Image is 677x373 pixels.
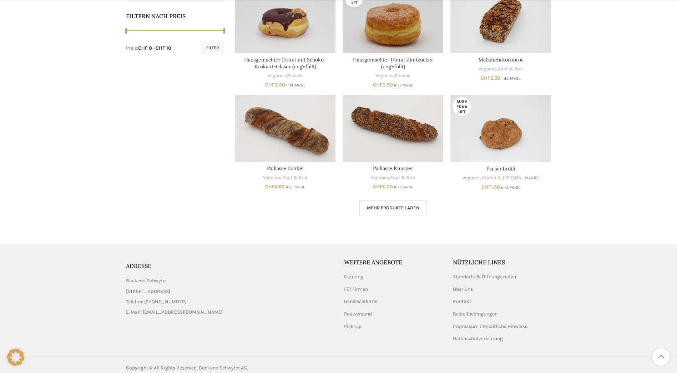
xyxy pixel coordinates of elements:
a: Paillasse dunkel [235,95,335,162]
a: Hausgemachter Donut Zimtzucker (ungefüllt) [353,56,433,70]
a: Süsses [395,73,410,79]
a: Veganes [375,73,394,79]
button: Filter [201,41,224,54]
div: , [235,174,335,181]
a: Süsses [287,73,303,79]
span: Bäckerei Schwyter [126,277,167,285]
small: inkl. MwSt. [394,185,413,189]
span: CHF 10 [156,45,171,51]
bdi: 3.50 [265,82,285,88]
a: Paillasse dunkel [267,165,304,171]
bdi: 6.50 [481,75,500,81]
a: Standorte & Öffnungszeiten [453,273,517,280]
div: , [450,175,551,181]
span: Mehr Produkte laden [367,205,419,211]
span: CHF [481,75,490,81]
a: Veganes [371,174,389,181]
a: Veganes [479,66,497,73]
bdi: 1.50 [481,184,500,190]
a: Zopf & Brot [498,66,523,73]
small: inkl. MwSt. [286,83,305,88]
small: inkl. MwSt. [501,185,520,190]
span: Ausverkauft [453,97,471,116]
a: Gipfeli & [PERSON_NAME] [482,175,539,181]
a: Mehr Produkte laden [359,200,427,215]
a: Paillasse Knusper [373,165,413,171]
a: Pausenbrötli [450,95,551,162]
a: Zopf & Brot [282,174,308,181]
div: , [235,73,335,79]
a: Impressum / Rechtliche Hinweise [453,323,528,330]
a: Zopf & Brot [390,174,415,181]
a: Pick-Up [344,323,362,330]
div: Copyright © All Rights Reserved. Bäckerei Schwyter AG. [126,364,335,372]
a: Über Uns [453,286,474,293]
a: Veganes [268,73,286,79]
span: CHF [373,184,383,190]
bdi: 5.00 [373,184,393,190]
div: , [343,174,443,181]
a: Hausgemachter Donut mit Schoko-Krokant-Glasur (ungefüllt) [244,56,326,70]
span: ADRESSE [126,262,151,269]
span: [STREET_ADDRESS] [126,288,170,295]
a: Veganes [263,174,281,181]
bdi: 3.50 [373,82,393,88]
div: Preis: — [126,45,171,52]
a: Paillasse Knusper [343,95,443,162]
h5: Nützliche Links [453,258,551,266]
a: Kontakt [453,298,472,305]
a: Für Firmen [344,286,369,293]
a: Malzmehrkornbrot [479,56,523,63]
small: inkl. MwSt. [501,76,521,81]
a: Pausenbrötli [486,165,515,172]
small: inkl. MwSt. [286,185,305,189]
a: List item link [126,298,333,306]
a: Veganes [463,175,481,181]
a: Datenschutzerklärung [453,335,504,342]
span: CHF 0 [138,45,152,51]
a: Scroll to top button [652,348,670,366]
a: Bestellbedingungen [453,310,498,318]
a: Geniesserkarte [344,298,378,305]
div: , [343,73,443,79]
span: CHF [481,184,491,190]
a: Catering [344,273,364,280]
span: CHF [265,82,275,88]
span: CHF [373,82,383,88]
small: inkl. MwSt. [394,83,413,88]
a: List item link [126,308,333,316]
div: , [450,66,551,73]
span: CHF [265,184,275,190]
h5: Weitere Angebote [344,258,443,266]
h5: Filtern nach Preis [126,12,224,20]
a: Postversand [344,310,373,318]
bdi: 4.90 [265,184,285,190]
